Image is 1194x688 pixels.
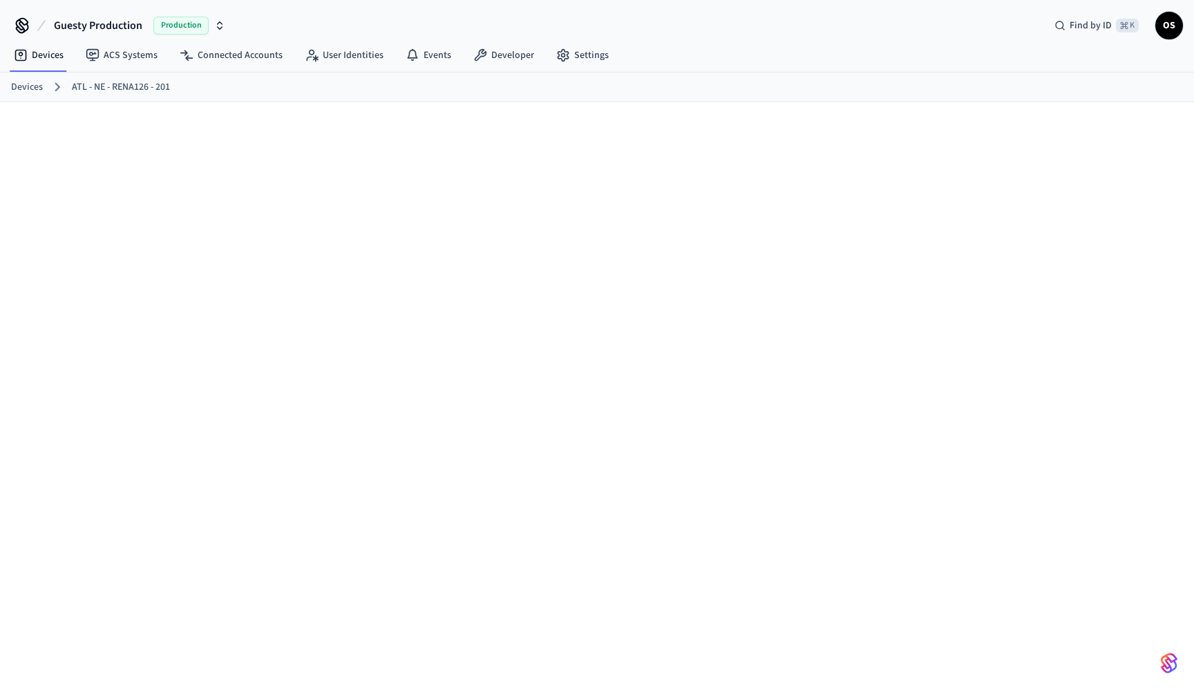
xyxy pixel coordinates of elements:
[395,43,462,68] a: Events
[169,43,294,68] a: Connected Accounts
[11,80,43,95] a: Devices
[75,43,169,68] a: ACS Systems
[294,43,395,68] a: User Identities
[1157,13,1182,38] span: OS
[1070,19,1112,32] span: Find by ID
[1161,652,1177,674] img: SeamLogoGradient.69752ec5.svg
[1155,12,1183,39] button: OS
[545,43,620,68] a: Settings
[72,80,170,95] a: ATL - NE - RENA126 - 201
[1043,13,1150,38] div: Find by ID⌘ K
[1116,19,1139,32] span: ⌘ K
[54,17,142,34] span: Guesty Production
[3,43,75,68] a: Devices
[462,43,545,68] a: Developer
[153,17,209,35] span: Production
